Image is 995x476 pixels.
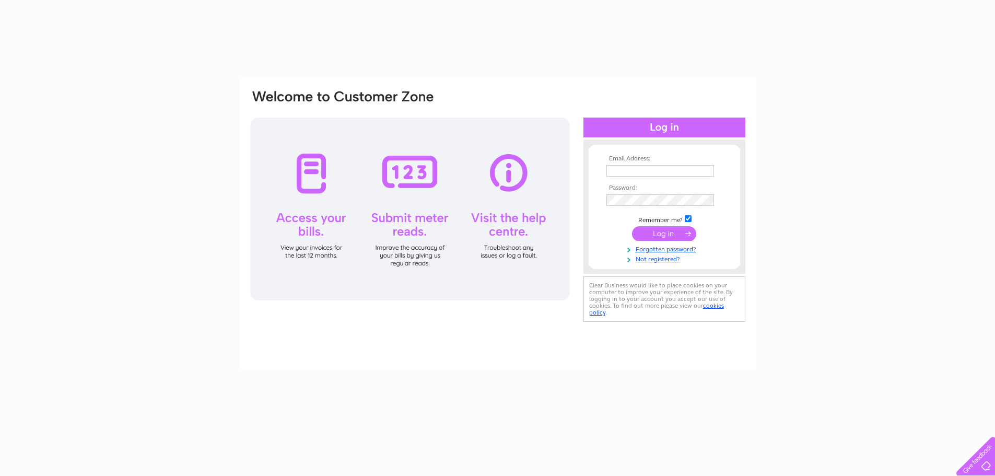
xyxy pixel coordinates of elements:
div: Clear Business would like to place cookies on your computer to improve your experience of the sit... [583,276,745,322]
a: Not registered? [606,253,725,263]
input: Submit [632,226,696,241]
th: Password: [604,184,725,192]
a: cookies policy [589,302,724,316]
td: Remember me? [604,214,725,224]
a: Forgotten password? [606,243,725,253]
th: Email Address: [604,155,725,162]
